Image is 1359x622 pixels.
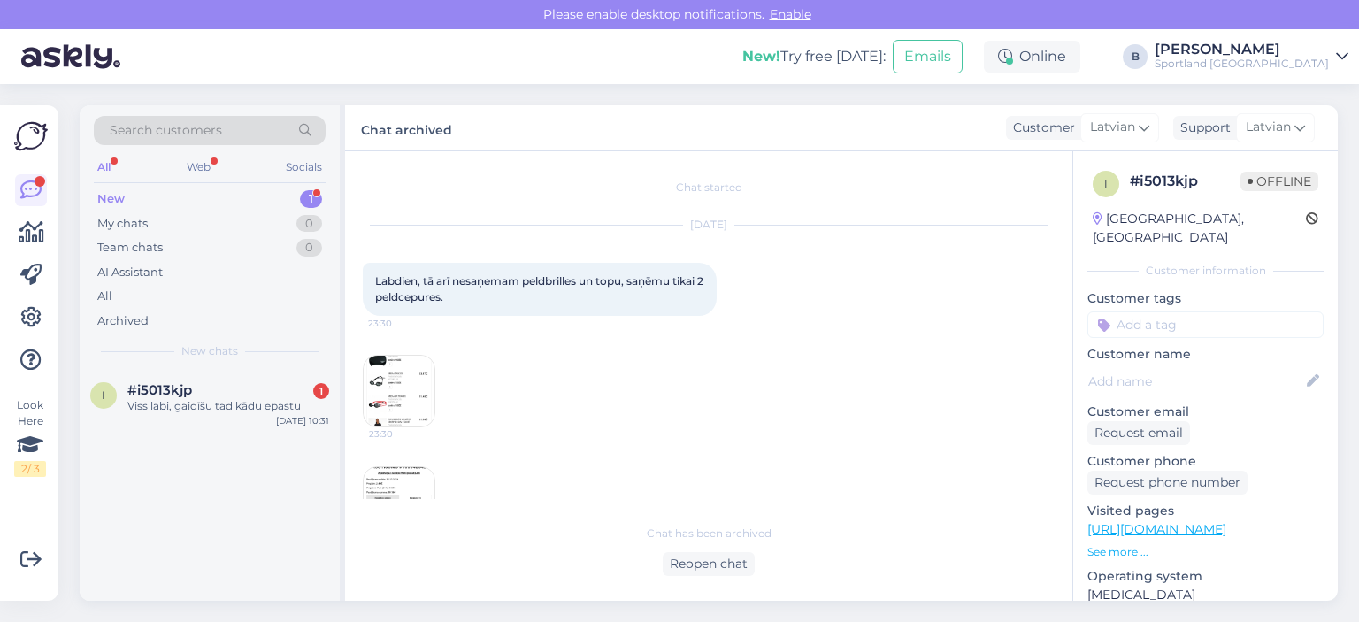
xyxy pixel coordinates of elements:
[1104,177,1108,190] span: i
[364,356,434,426] img: Attachment
[14,119,48,153] img: Askly Logo
[1246,118,1291,137] span: Latvian
[1155,42,1329,57] div: [PERSON_NAME]
[1087,502,1324,520] p: Visited pages
[1123,44,1148,69] div: B
[893,40,963,73] button: Emails
[742,46,886,67] div: Try free [DATE]:
[1130,171,1240,192] div: # i5013kjp
[1088,372,1303,391] input: Add name
[1155,42,1348,71] a: [PERSON_NAME]Sportland [GEOGRAPHIC_DATA]
[361,116,452,140] label: Chat archived
[1087,403,1324,421] p: Customer email
[364,467,434,538] img: Attachment
[1087,544,1324,560] p: See more ...
[127,398,329,414] div: Viss labi, gaidīšu tad kādu epastu
[14,397,46,477] div: Look Here
[276,414,329,427] div: [DATE] 10:31
[742,48,780,65] b: New!
[363,217,1055,233] div: [DATE]
[181,343,238,359] span: New chats
[1093,210,1306,247] div: [GEOGRAPHIC_DATA], [GEOGRAPHIC_DATA]
[282,156,326,179] div: Socials
[296,239,322,257] div: 0
[97,239,163,257] div: Team chats
[663,552,755,576] div: Reopen chat
[1087,567,1324,586] p: Operating system
[296,215,322,233] div: 0
[14,461,46,477] div: 2 / 3
[1087,452,1324,471] p: Customer phone
[127,382,192,398] span: #i5013kjp
[375,274,706,303] span: Labdien, tā arī nesaņemam peldbrilles un topu, saņēmu tikai 2 peldcepures.
[1087,289,1324,308] p: Customer tags
[183,156,214,179] div: Web
[647,526,772,541] span: Chat has been archived
[300,190,322,208] div: 1
[1087,471,1248,495] div: Request phone number
[984,41,1080,73] div: Online
[764,6,817,22] span: Enable
[1240,172,1318,191] span: Offline
[1006,119,1075,137] div: Customer
[363,180,1055,196] div: Chat started
[97,215,148,233] div: My chats
[1087,421,1190,445] div: Request email
[97,288,112,305] div: All
[1155,57,1329,71] div: Sportland [GEOGRAPHIC_DATA]
[1087,521,1226,537] a: [URL][DOMAIN_NAME]
[1087,263,1324,279] div: Customer information
[1087,311,1324,338] input: Add a tag
[97,264,163,281] div: AI Assistant
[110,121,222,140] span: Search customers
[1087,586,1324,604] p: [MEDICAL_DATA]
[1173,119,1231,137] div: Support
[102,388,105,402] span: i
[369,427,435,441] span: 23:30
[313,383,329,399] div: 1
[94,156,114,179] div: All
[1090,118,1135,137] span: Latvian
[1087,345,1324,364] p: Customer name
[97,190,125,208] div: New
[97,312,149,330] div: Archived
[368,317,434,330] span: 23:30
